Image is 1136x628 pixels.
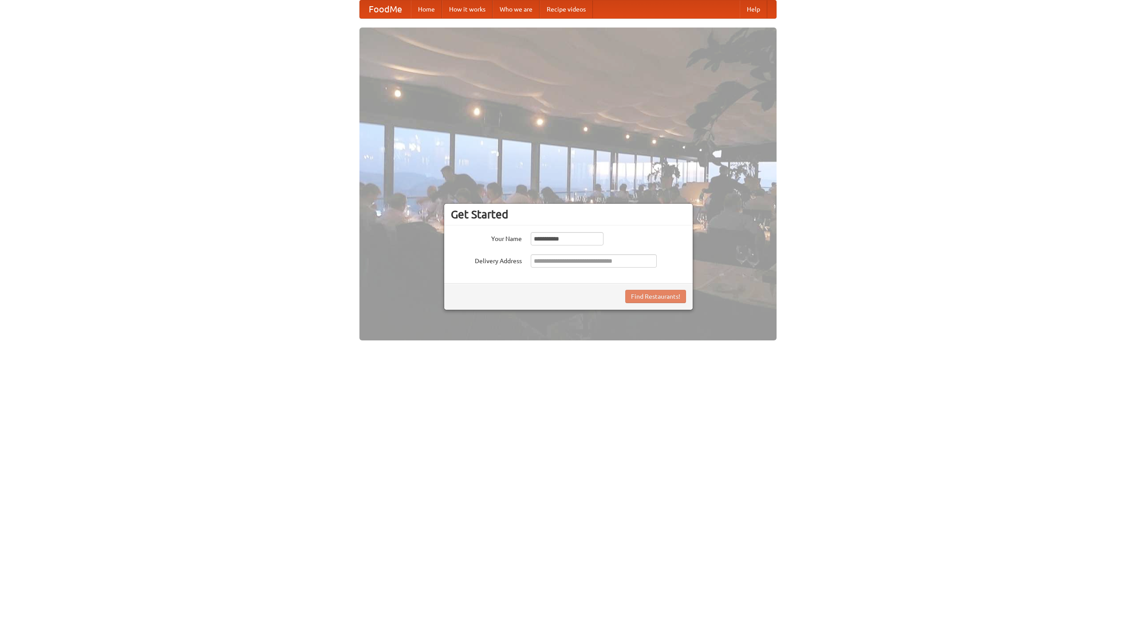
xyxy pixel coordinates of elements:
label: Delivery Address [451,254,522,265]
label: Your Name [451,232,522,243]
button: Find Restaurants! [625,290,686,303]
h3: Get Started [451,208,686,221]
a: Help [740,0,767,18]
a: How it works [442,0,493,18]
a: FoodMe [360,0,411,18]
a: Who we are [493,0,540,18]
a: Home [411,0,442,18]
a: Recipe videos [540,0,593,18]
